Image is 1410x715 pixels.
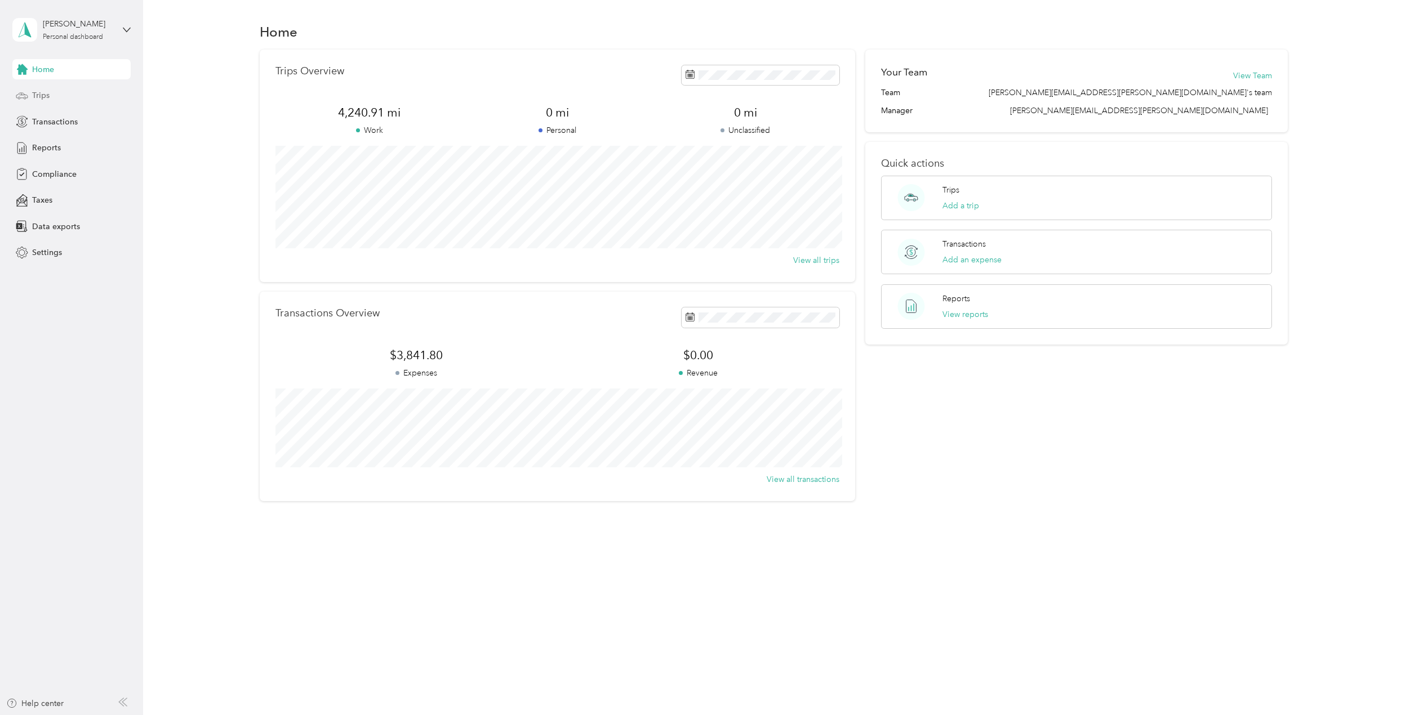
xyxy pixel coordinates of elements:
p: Reports [942,293,970,305]
button: View Team [1233,70,1272,82]
p: Unclassified [651,124,839,136]
span: [PERSON_NAME][EMAIL_ADDRESS][PERSON_NAME][DOMAIN_NAME] [1010,106,1268,115]
span: Trips [32,90,50,101]
p: Trips [942,184,959,196]
p: Work [275,124,464,136]
p: Transactions [942,238,986,250]
h1: Home [260,26,297,38]
p: Revenue [557,367,839,379]
span: Reports [32,142,61,154]
p: Transactions Overview [275,307,380,319]
button: View reports [942,309,988,320]
div: Personal dashboard [43,34,103,41]
span: Settings [32,247,62,258]
p: Personal [463,124,651,136]
p: Trips Overview [275,65,344,77]
span: Transactions [32,116,78,128]
p: Expenses [275,367,558,379]
span: Home [32,64,54,75]
span: Compliance [32,168,77,180]
div: [PERSON_NAME] [43,18,113,30]
button: Help center [6,698,64,709]
span: Data exports [32,221,80,233]
button: View all trips [793,254,839,266]
span: 0 mi [651,105,839,120]
span: Manager [881,105,913,117]
span: Taxes [32,194,52,206]
span: $0.00 [557,347,839,363]
span: $3,841.80 [275,347,558,363]
span: 4,240.91 mi [275,105,464,120]
iframe: Everlance-gr Chat Button Frame [1347,652,1410,715]
button: Add a trip [942,200,979,212]
button: Add an expense [942,254,1002,266]
h2: Your Team [881,65,927,79]
span: Team [881,87,900,99]
span: 0 mi [463,105,651,120]
button: View all transactions [767,473,839,485]
span: [PERSON_NAME][EMAIL_ADDRESS][PERSON_NAME][DOMAIN_NAME]'s team [989,87,1272,99]
p: Quick actions [881,158,1272,169]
